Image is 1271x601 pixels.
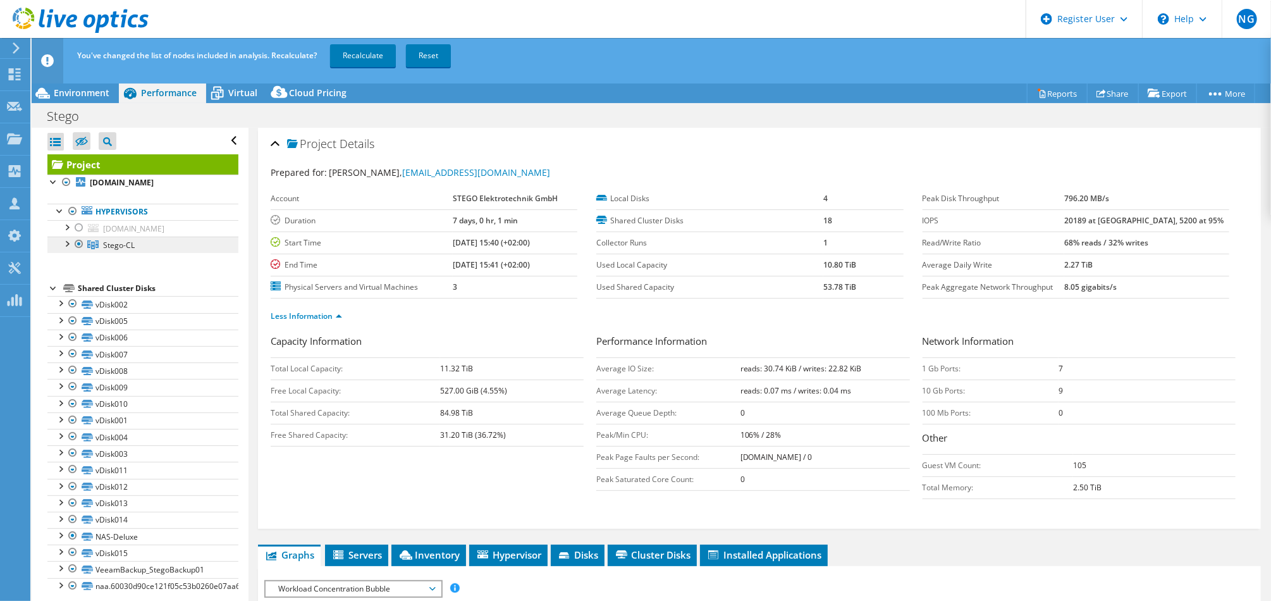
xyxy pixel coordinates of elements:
[271,424,440,446] td: Free Shared Capacity:
[47,512,238,528] a: vDisk014
[398,548,460,561] span: Inventory
[90,177,154,188] b: [DOMAIN_NAME]
[596,334,909,351] h3: Performance Information
[47,379,238,395] a: vDisk009
[47,429,238,445] a: vDisk004
[54,87,109,99] span: Environment
[596,468,740,490] td: Peak Saturated Core Count:
[1064,282,1117,292] b: 8.05 gigabits/s
[596,357,740,380] td: Average IO Size:
[1059,407,1063,418] b: 0
[923,476,1074,499] td: Total Memory:
[47,204,238,220] a: Hypervisors
[1237,9,1257,29] span: NG
[596,259,823,271] label: Used Local Capacity
[923,237,1065,249] label: Read/Write Ratio
[1059,385,1063,396] b: 9
[923,357,1059,380] td: 1 Gb Ports:
[614,548,691,561] span: Cluster Disks
[47,175,238,191] a: [DOMAIN_NAME]
[1158,13,1169,25] svg: \n
[47,313,238,330] a: vDisk005
[272,581,434,597] span: Workload Concentration Bubble
[740,474,745,485] b: 0
[47,545,238,561] a: vDisk015
[453,259,530,270] b: [DATE] 15:41 (+02:00)
[271,192,453,205] label: Account
[823,237,828,248] b: 1
[47,445,238,462] a: vDisk003
[228,87,257,99] span: Virtual
[1073,482,1102,493] b: 2.50 TiB
[923,380,1059,402] td: 10 Gb Ports:
[823,282,856,292] b: 53.78 TiB
[271,380,440,402] td: Free Local Capacity:
[271,334,584,351] h3: Capacity Information
[47,346,238,362] a: vDisk007
[453,215,518,226] b: 7 days, 0 hr, 1 min
[453,193,558,204] b: STEGO Elektrotechnik GmbH
[596,237,823,249] label: Collector Runs
[1073,460,1086,471] b: 105
[287,138,336,151] span: Project
[923,454,1074,476] td: Guest VM Count:
[47,528,238,545] a: NAS-Deluxe
[271,357,440,380] td: Total Local Capacity:
[740,363,862,374] b: reads: 30.74 KiB / writes: 22.82 KiB
[823,259,856,270] b: 10.80 TiB
[1087,84,1139,103] a: Share
[329,166,550,178] span: [PERSON_NAME],
[923,334,1236,351] h3: Network Information
[331,548,382,561] span: Servers
[271,281,453,294] label: Physical Servers and Virtual Machines
[1138,84,1197,103] a: Export
[1064,237,1148,248] b: 68% reads / 32% writes
[47,561,238,578] a: VeeamBackup_StegoBackup01
[596,214,823,227] label: Shared Cluster Disks
[440,385,507,396] b: 527.00 GiB (4.55%)
[47,479,238,495] a: vDisk012
[47,495,238,512] a: vDisk013
[103,223,164,234] span: [DOMAIN_NAME]
[740,407,745,418] b: 0
[706,548,821,561] span: Installed Applications
[823,215,832,226] b: 18
[1027,84,1088,103] a: Reports
[47,330,238,346] a: vDisk006
[453,237,530,248] b: [DATE] 15:40 (+02:00)
[923,431,1236,448] h3: Other
[47,412,238,429] a: vDisk001
[289,87,347,99] span: Cloud Pricing
[923,192,1065,205] label: Peak Disk Throughput
[271,237,453,249] label: Start Time
[923,259,1065,271] label: Average Daily Write
[1196,84,1255,103] a: More
[1064,259,1093,270] b: 2.27 TiB
[476,548,541,561] span: Hypervisor
[1064,215,1224,226] b: 20189 at [GEOGRAPHIC_DATA], 5200 at 95%
[47,462,238,478] a: vDisk011
[41,109,99,123] h1: Stego
[923,214,1065,227] label: IOPS
[406,44,451,67] a: Reset
[47,578,238,595] a: naa.60030d90ce121f05c53b0260e07aa64e
[47,237,238,253] a: Stego-CL
[596,281,823,294] label: Used Shared Capacity
[740,430,782,440] b: 106% / 28%
[402,166,550,178] a: [EMAIL_ADDRESS][DOMAIN_NAME]
[78,281,238,296] div: Shared Cluster Disks
[47,220,238,237] a: [DOMAIN_NAME]
[340,136,374,151] span: Details
[440,430,506,440] b: 31.20 TiB (36.72%)
[271,259,453,271] label: End Time
[557,548,598,561] span: Disks
[596,446,740,468] td: Peak Page Faults per Second:
[103,240,135,251] span: Stego-CL
[440,363,473,374] b: 11.32 TiB
[77,50,317,61] span: You've changed the list of nodes included in analysis. Recalculate?
[1064,193,1109,204] b: 796.20 MB/s
[440,407,473,418] b: 84.98 TiB
[923,281,1065,294] label: Peak Aggregate Network Throughput
[271,166,327,178] label: Prepared for:
[596,192,823,205] label: Local Disks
